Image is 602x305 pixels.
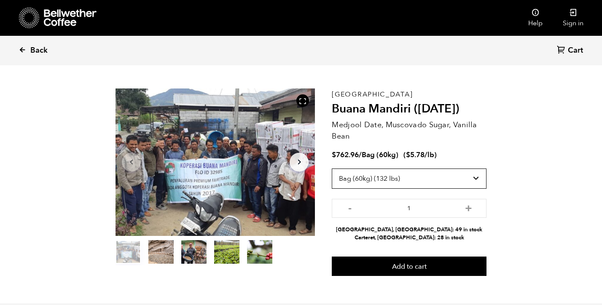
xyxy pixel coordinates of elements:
span: Bag (60kg) [362,150,398,160]
a: Cart [557,45,585,56]
span: ( ) [403,150,437,160]
button: Add to cart [332,257,486,276]
span: Back [30,45,48,56]
bdi: 762.96 [332,150,359,160]
bdi: 5.78 [406,150,425,160]
span: $ [406,150,410,160]
li: Carteret, [GEOGRAPHIC_DATA]: 28 in stock [332,234,486,242]
span: Cart [568,45,583,56]
li: [GEOGRAPHIC_DATA], [GEOGRAPHIC_DATA]: 49 in stock [332,226,486,234]
span: $ [332,150,336,160]
button: - [344,203,355,211]
span: /lb [425,150,434,160]
h2: Buana Mandiri ([DATE]) [332,102,486,116]
p: Medjool Date, Muscovado Sugar, Vanilla Bean [332,119,486,142]
span: / [359,150,362,160]
button: + [463,203,474,211]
